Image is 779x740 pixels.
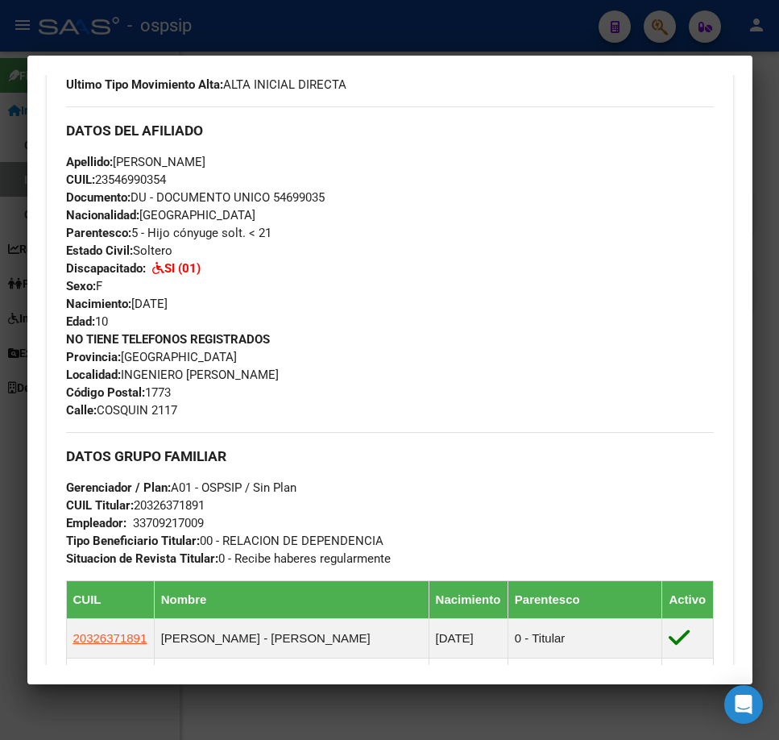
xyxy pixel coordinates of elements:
span: 5 - Hijo cónyuge solt. < 21 [66,226,271,240]
span: INGENIERO [PERSON_NAME] [66,368,279,382]
h3: DATOS DEL AFILIADO [66,122,714,139]
th: Parentesco [508,581,662,619]
span: 20326371891 [66,498,205,513]
h3: DATOS GRUPO FAMILIAR [66,447,714,465]
span: 1773 [66,385,171,400]
strong: Edad: [66,314,95,329]
strong: SI (01) [164,261,201,276]
td: 0 - Titular [508,619,662,659]
strong: Gerenciador / Plan: [66,480,171,495]
span: 23546990354 [66,173,166,187]
strong: Situacion de Revista Titular: [66,551,218,566]
strong: Localidad: [66,368,121,382]
div: 33709217009 [133,514,204,532]
strong: Calle: [66,403,97,418]
span: 0 - Recibe haberes regularmente [66,551,391,566]
strong: Documento: [66,190,131,205]
strong: Estado Civil: [66,243,133,258]
span: [PERSON_NAME] [66,155,205,169]
span: DU - DOCUMENTO UNICO 54699035 [66,190,325,205]
strong: Apellido: [66,155,113,169]
span: [DATE] [66,297,168,311]
span: ALTA INICIAL DIRECTA [66,77,346,92]
td: [PERSON_NAME] - [PERSON_NAME] [154,619,429,659]
th: Nacimiento [429,581,508,619]
span: [GEOGRAPHIC_DATA] [66,350,237,364]
span: A01 - OSPSIP / Sin Plan [66,480,296,495]
span: 10 [66,314,108,329]
strong: Tipo Beneficiario Titular: [66,534,200,548]
strong: Provincia: [66,350,121,364]
strong: Sexo: [66,279,96,293]
td: [DATE] [429,619,508,659]
span: 20326371891 [73,631,147,645]
div: Open Intercom Messenger [724,685,763,724]
strong: NO TIENE TELEFONOS REGISTRADOS [66,332,270,347]
span: 00 - RELACION DE DEPENDENCIA [66,534,383,548]
strong: Código Postal: [66,385,145,400]
td: GUILLIN - [PERSON_NAME] [PERSON_NAME] [154,659,429,698]
strong: Parentesco: [66,226,131,240]
td: [DATE] [429,659,508,698]
span: F [66,279,102,293]
strong: Discapacitado: [66,261,146,276]
th: Activo [662,581,713,619]
strong: CUIL: [66,173,95,187]
span: [GEOGRAPHIC_DATA] [66,208,255,222]
strong: CUIL Titular: [66,498,134,513]
strong: Ultimo Tipo Movimiento Alta: [66,77,223,92]
span: COSQUIN 2117 [66,403,177,418]
strong: Nacionalidad: [66,208,139,222]
td: 1 - Cónyuge [508,659,662,698]
th: Nombre [154,581,429,619]
strong: Nacimiento: [66,297,131,311]
span: Soltero [66,243,172,258]
strong: Empleador: [66,516,126,530]
th: CUIL [66,581,154,619]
